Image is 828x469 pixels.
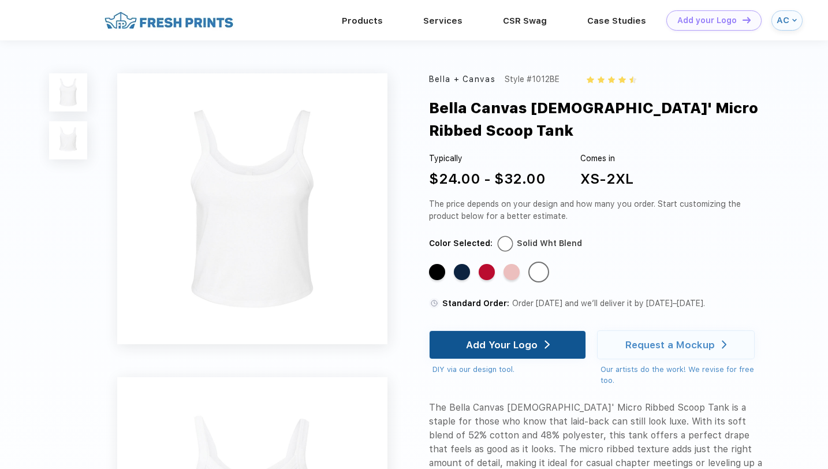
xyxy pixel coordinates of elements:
img: func=resize&h=100 [49,73,87,111]
div: $24.00 - $32.00 [429,169,546,189]
a: Products [342,16,383,26]
div: Typically [429,152,546,165]
img: func=resize&h=100 [49,121,87,159]
div: Solid Blk Blend [429,264,445,280]
div: AC [777,16,789,25]
div: Add Your Logo [466,339,538,351]
div: Comes in [580,152,633,165]
div: Bella + Canvas [429,73,495,85]
div: Solid Navy Blend [454,264,470,280]
img: arrow_down_blue.svg [792,18,797,23]
div: Style #1012BE [505,73,560,85]
div: Solid Red Blend [479,264,495,280]
div: Color Selected: [429,237,493,250]
img: yellow_star.svg [598,76,605,83]
div: Our artists do the work! We revise for free too. [601,364,768,386]
img: white arrow [722,340,727,349]
img: yellow_star.svg [618,76,625,83]
img: yellow_star.svg [608,76,615,83]
img: yellow_star.svg [587,76,594,83]
span: Order [DATE] and we’ll deliver it by [DATE]–[DATE]. [512,299,705,308]
img: func=resize&h=640 [117,73,387,344]
img: DT [743,17,751,23]
span: Standard Order: [442,299,509,308]
div: Request a Mockup [625,339,715,351]
div: The price depends on your design and how many you order. Start customizing the product below for ... [429,198,769,222]
div: Solid Wht Blend [517,237,582,250]
img: standard order [429,298,439,308]
img: half_yellow_star.svg [629,76,636,83]
div: Solid Pink Blend [503,264,520,280]
img: white arrow [544,340,550,349]
img: fo%20logo%202.webp [101,10,237,31]
div: Solid Wht Blend [531,264,547,280]
div: XS-2XL [580,169,633,189]
div: DIY via our design tool. [432,364,586,375]
div: Add your Logo [677,16,737,25]
div: Bella Canvas [DEMOGRAPHIC_DATA]' Micro Ribbed Scoop Tank [429,97,801,142]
